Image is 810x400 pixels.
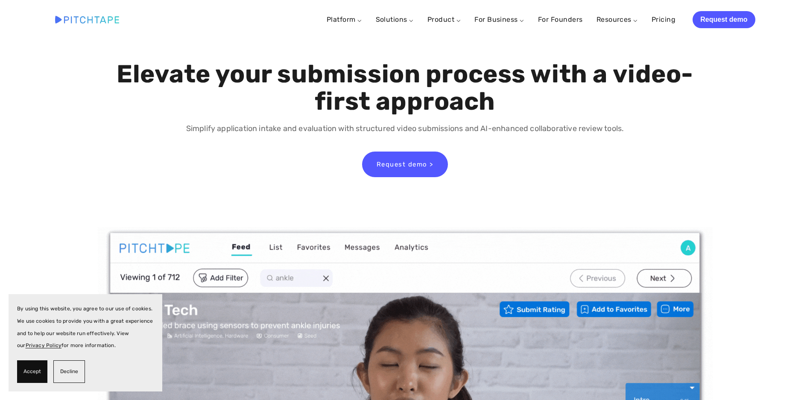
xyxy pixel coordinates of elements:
[23,365,41,378] span: Accept
[26,342,62,348] a: Privacy Policy
[327,15,362,23] a: Platform ⌵
[597,15,638,23] a: Resources ⌵
[652,12,675,27] a: Pricing
[55,16,119,23] img: Pitchtape | Video Submission Management Software
[693,11,755,28] a: Request demo
[60,365,78,378] span: Decline
[9,294,162,391] section: Cookie banner
[427,15,461,23] a: Product ⌵
[376,15,414,23] a: Solutions ⌵
[114,123,696,135] p: Simplify application intake and evaluation with structured video submissions and AI-enhanced coll...
[53,360,85,383] button: Decline
[114,61,696,115] h1: Elevate your submission process with a video-first approach
[17,360,47,383] button: Accept
[17,303,154,352] p: By using this website, you agree to our use of cookies. We use cookies to provide you with a grea...
[362,152,448,177] a: Request demo >
[538,12,583,27] a: For Founders
[474,15,524,23] a: For Business ⌵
